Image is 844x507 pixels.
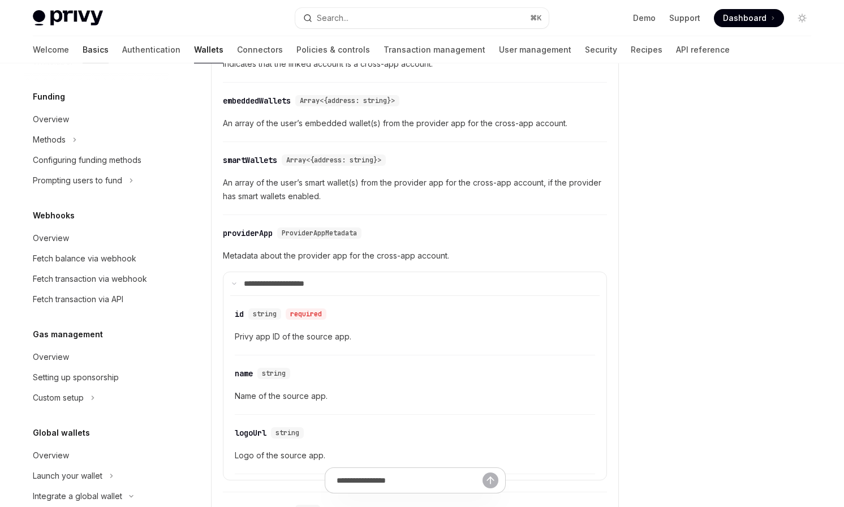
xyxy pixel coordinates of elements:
[633,12,656,24] a: Demo
[33,489,122,503] div: Integrate a global wallet
[83,36,109,63] a: Basics
[723,12,767,24] span: Dashboard
[33,90,65,104] h5: Funding
[669,12,700,24] a: Support
[223,154,277,166] div: smartWallets
[33,469,102,483] div: Launch your wallet
[24,388,169,408] button: Custom setup
[33,449,69,462] div: Overview
[33,272,147,286] div: Fetch transaction via webhook
[33,209,75,222] h5: Webhooks
[223,249,607,263] span: Metadata about the provider app for the cross-app account.
[33,391,84,405] div: Custom setup
[262,369,286,378] span: string
[300,96,395,105] span: Array<{address: string}>
[24,170,169,191] button: Prompting users to fund
[24,130,169,150] button: Methods
[223,95,291,106] div: embeddedWallets
[33,174,122,187] div: Prompting users to fund
[235,427,266,439] div: logoUrl
[286,156,381,165] span: Array<{address: string}>
[585,36,617,63] a: Security
[33,371,119,384] div: Setting up sponsorship
[24,347,169,367] a: Overview
[24,367,169,388] a: Setting up sponsorship
[24,228,169,248] a: Overview
[33,36,69,63] a: Welcome
[286,308,326,320] div: required
[384,36,485,63] a: Transaction management
[24,445,169,466] a: Overview
[223,227,273,239] div: providerApp
[530,14,542,23] span: ⌘ K
[24,486,169,506] button: Integrate a global wallet
[235,308,244,320] div: id
[33,231,69,245] div: Overview
[631,36,662,63] a: Recipes
[235,330,595,343] span: Privy app ID of the source app.
[235,389,595,403] span: Name of the source app.
[33,293,123,306] div: Fetch transaction via API
[237,36,283,63] a: Connectors
[24,150,169,170] a: Configuring funding methods
[223,117,607,130] span: An array of the user’s embedded wallet(s) from the provider app for the cross-app account.
[282,229,357,238] span: ProviderAppMetadata
[24,248,169,269] a: Fetch balance via webhook
[122,36,180,63] a: Authentication
[194,36,223,63] a: Wallets
[235,449,595,462] span: Logo of the source app.
[296,36,370,63] a: Policies & controls
[33,10,103,26] img: light logo
[483,472,498,488] button: Send message
[275,428,299,437] span: string
[33,113,69,126] div: Overview
[253,310,277,319] span: string
[33,153,141,167] div: Configuring funding methods
[223,176,607,203] span: An array of the user’s smart wallet(s) from the provider app for the cross-app account, if the pr...
[317,11,348,25] div: Search...
[33,426,90,440] h5: Global wallets
[235,368,253,379] div: name
[714,9,784,27] a: Dashboard
[295,8,549,28] button: Search...⌘K
[337,468,483,493] input: Ask a question...
[24,269,169,289] a: Fetch transaction via webhook
[33,133,66,147] div: Methods
[223,57,607,71] span: Indicates that the linked account is a cross-app account.
[499,36,571,63] a: User management
[24,289,169,310] a: Fetch transaction via API
[24,466,169,486] button: Launch your wallet
[33,328,103,341] h5: Gas management
[33,252,136,265] div: Fetch balance via webhook
[676,36,730,63] a: API reference
[33,350,69,364] div: Overview
[793,9,811,27] button: Toggle dark mode
[24,109,169,130] a: Overview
